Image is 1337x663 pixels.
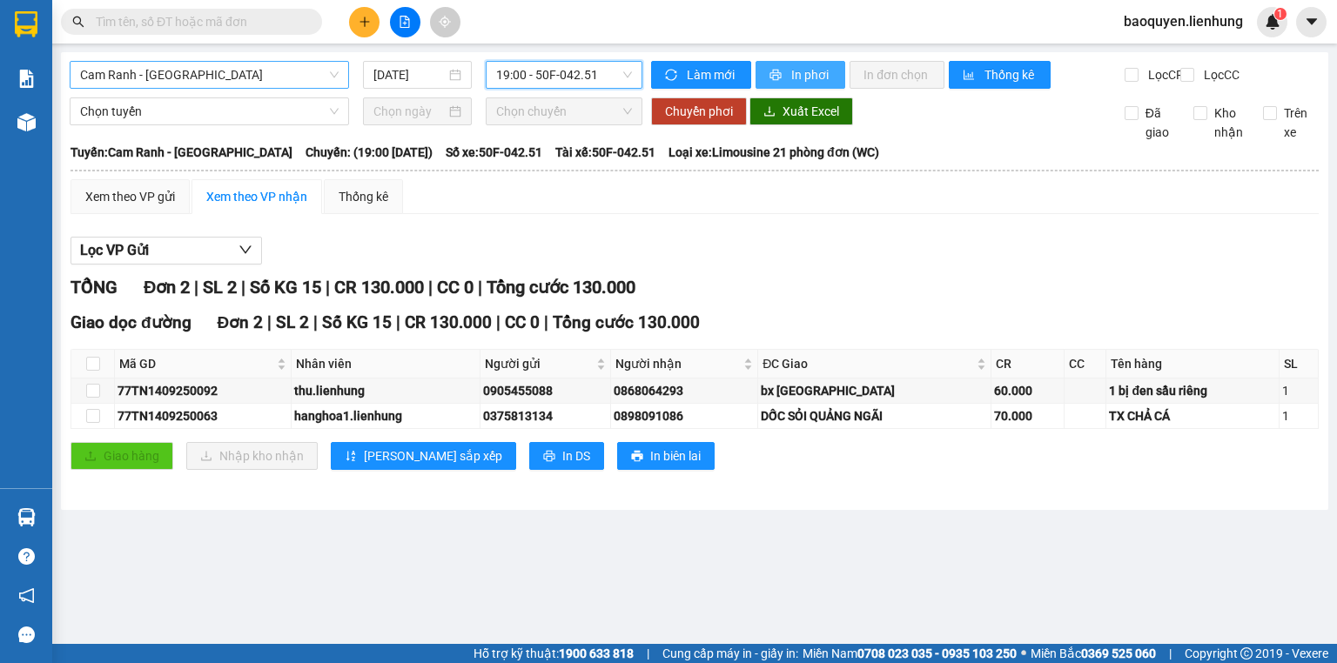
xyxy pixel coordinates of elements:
[15,11,37,37] img: logo-vxr
[345,450,357,464] span: sort-ascending
[1277,8,1283,20] span: 1
[553,312,700,332] span: Tổng cước 130.000
[71,312,191,332] span: Giao dọc đường
[1081,646,1156,660] strong: 0369 525 060
[559,646,634,660] strong: 1900 633 818
[496,98,633,124] span: Chọn chuyến
[763,354,972,373] span: ĐC Giao
[250,277,321,298] span: Số KG 15
[71,145,292,159] b: Tuyến: Cam Ranh - [GEOGRAPHIC_DATA]
[396,312,400,332] span: |
[239,243,252,257] span: down
[994,381,1062,400] div: 60.000
[349,7,380,37] button: plus
[651,61,751,89] button: syncLàm mới
[292,350,481,378] th: Nhân viên
[614,381,755,400] div: 0868064293
[631,450,643,464] span: printer
[991,350,1065,378] th: CR
[1106,350,1280,378] th: Tên hàng
[749,97,853,125] button: downloadXuất Excel
[555,143,655,162] span: Tài xế: 50F-042.51
[1197,65,1242,84] span: Lọc CC
[80,62,339,88] span: Cam Ranh - Đà Nẵng
[651,97,747,125] button: Chuyển phơi
[1065,350,1106,378] th: CC
[761,406,987,425] div: DỐC SỎI QUẢNG NGÃI
[294,406,478,425] div: hanghoa1.lienhung
[487,277,635,298] span: Tổng cước 130.000
[647,644,649,663] span: |
[71,277,118,298] span: TỔNG
[505,312,540,332] span: CC 0
[405,312,492,332] span: CR 130.000
[119,354,273,373] span: Mã GD
[118,381,288,400] div: 77TN1409250092
[803,644,1017,663] span: Miền Nam
[18,626,35,643] span: message
[428,277,433,298] span: |
[80,98,339,124] span: Chọn tuyến
[1274,8,1287,20] sup: 1
[1240,647,1253,660] span: copyright
[1141,65,1186,84] span: Lọc CR
[80,239,149,261] span: Lọc VP Gửi
[115,378,292,404] td: 77TN1409250092
[186,442,318,470] button: downloadNhập kho nhận
[439,16,451,28] span: aim
[614,406,755,425] div: 0898091086
[761,381,987,400] div: bx [GEOGRAPHIC_DATA]
[1139,104,1181,142] span: Đã giao
[364,446,502,465] span: [PERSON_NAME] sắp xếp
[203,277,237,298] span: SL 2
[1207,104,1250,142] span: Kho nhận
[562,446,590,465] span: In DS
[650,446,701,465] span: In biên lai
[18,587,35,604] span: notification
[615,354,740,373] span: Người nhận
[1109,406,1276,425] div: TX CHẢ CÁ
[485,354,593,373] span: Người gửi
[994,406,1062,425] div: 70.000
[783,102,839,121] span: Xuất Excel
[1021,650,1026,657] span: ⚪️
[359,16,371,28] span: plus
[390,7,420,37] button: file-add
[1282,381,1315,400] div: 1
[496,62,633,88] span: 19:00 - 50F-042.51
[326,277,330,298] span: |
[399,16,411,28] span: file-add
[662,644,798,663] span: Cung cấp máy in - giấy in:
[71,237,262,265] button: Lọc VP Gửi
[483,381,608,400] div: 0905455088
[194,277,198,298] span: |
[115,404,292,429] td: 77TN1409250063
[144,277,190,298] span: Đơn 2
[1109,381,1276,400] div: 1 bị đen sầu riêng
[769,69,784,83] span: printer
[1110,10,1257,32] span: baoquyen.lienhung
[665,69,680,83] span: sync
[791,65,831,84] span: In phơi
[529,442,604,470] button: printerIn DS
[18,548,35,565] span: question-circle
[306,143,433,162] span: Chuyến: (19:00 [DATE])
[437,277,474,298] span: CC 0
[1304,14,1320,30] span: caret-down
[949,61,1051,89] button: bar-chartThống kê
[544,312,548,332] span: |
[373,65,445,84] input: 14/09/2025
[322,312,392,332] span: Số KG 15
[17,113,36,131] img: warehouse-icon
[331,442,516,470] button: sort-ascending[PERSON_NAME] sắp xếp
[446,143,542,162] span: Số xe: 50F-042.51
[1265,14,1280,30] img: icon-new-feature
[1277,104,1320,142] span: Trên xe
[373,102,445,121] input: Chọn ngày
[206,187,307,206] div: Xem theo VP nhận
[963,69,978,83] span: bar-chart
[483,406,608,425] div: 0375813134
[1282,406,1315,425] div: 1
[984,65,1037,84] span: Thống kê
[71,442,173,470] button: uploadGiao hàng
